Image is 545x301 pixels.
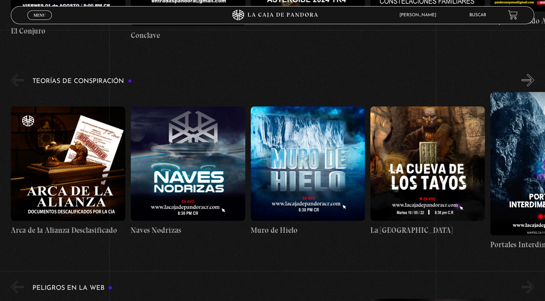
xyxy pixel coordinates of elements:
[32,285,112,292] h3: Peligros en la web
[251,92,365,250] a: Muro de Hielo
[11,281,23,293] button: Previous
[251,224,365,236] h4: Muro de Hielo
[31,19,48,24] span: Cerrar
[32,78,132,85] h3: Teorías de Conspiración
[396,13,443,17] span: [PERSON_NAME]
[131,92,245,250] a: Naves Nodrizas
[131,224,245,236] h4: Naves Nodrizas
[33,13,45,17] span: Menu
[11,92,125,250] a: Arca de la Alianza Desclasificado
[11,74,23,87] button: Previous
[469,13,486,17] a: Buscar
[11,25,125,37] h4: El Conjuro
[370,224,485,236] h4: La [GEOGRAPHIC_DATA]
[508,10,518,20] a: View your shopping cart
[370,92,485,250] a: La [GEOGRAPHIC_DATA]
[522,74,534,87] button: Next
[131,30,245,41] h4: Conclave
[522,281,534,293] button: Next
[11,224,125,236] h4: Arca de la Alianza Desclasificado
